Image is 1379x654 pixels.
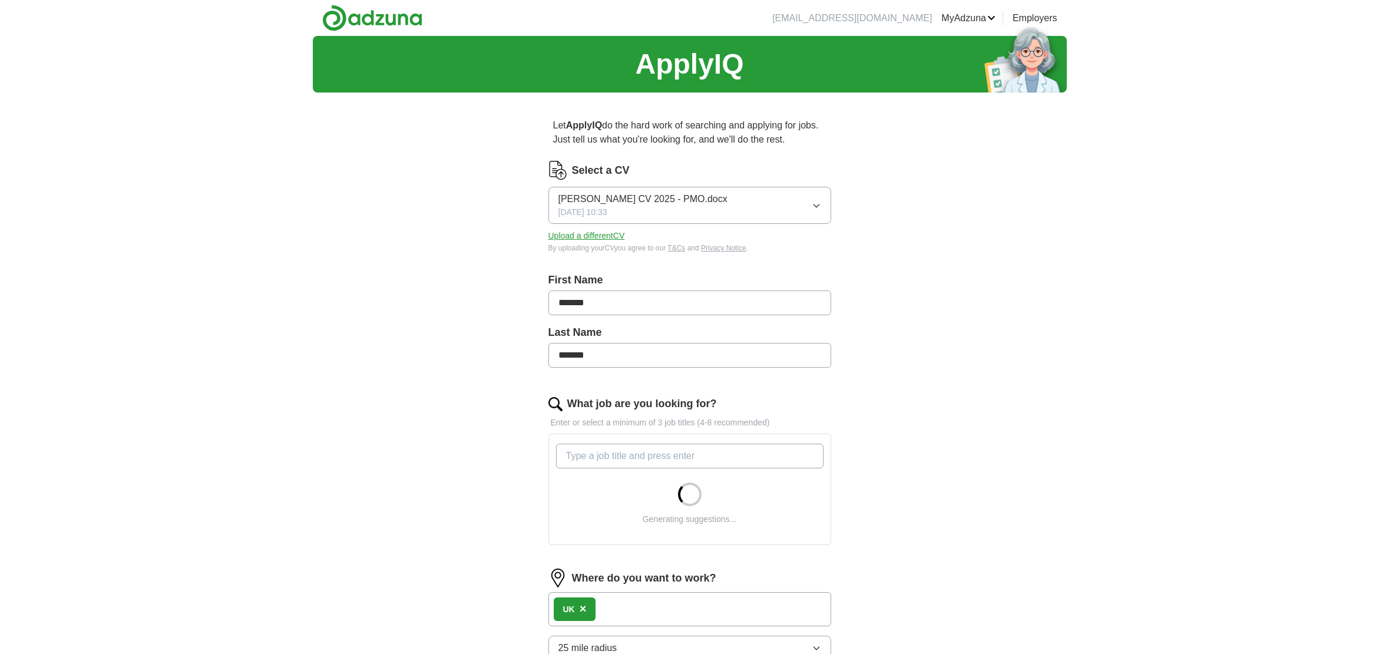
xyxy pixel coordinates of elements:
input: Type a job title and press enter [556,444,824,468]
h1: ApplyIQ [635,43,743,85]
img: CV Icon [548,161,567,180]
label: First Name [548,272,831,288]
li: [EMAIL_ADDRESS][DOMAIN_NAME] [772,11,932,25]
div: UK [563,603,575,616]
button: [PERSON_NAME] CV 2025 - PMO.docx[DATE] 10:33 [548,187,831,224]
button: Upload a differentCV [548,230,625,242]
label: Where do you want to work? [572,570,716,586]
p: Let do the hard work of searching and applying for jobs. Just tell us what you're looking for, an... [548,114,831,151]
a: Employers [1013,11,1057,25]
img: search.png [548,397,563,411]
img: location.png [548,569,567,587]
a: Privacy Notice [701,244,746,252]
a: T&Cs [667,244,685,252]
label: Last Name [548,325,831,341]
span: [DATE] 10:33 [558,206,607,219]
img: Adzuna logo [322,5,422,31]
p: Enter or select a minimum of 3 job titles (4-8 recommended) [548,417,831,429]
a: MyAdzuna [941,11,996,25]
div: By uploading your CV you agree to our and . [548,243,831,253]
div: Generating suggestions... [643,513,737,526]
label: What job are you looking for? [567,396,717,412]
span: [PERSON_NAME] CV 2025 - PMO.docx [558,192,727,206]
span: × [580,602,587,615]
button: × [580,600,587,618]
label: Select a CV [572,163,630,179]
strong: ApplyIQ [566,120,602,130]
